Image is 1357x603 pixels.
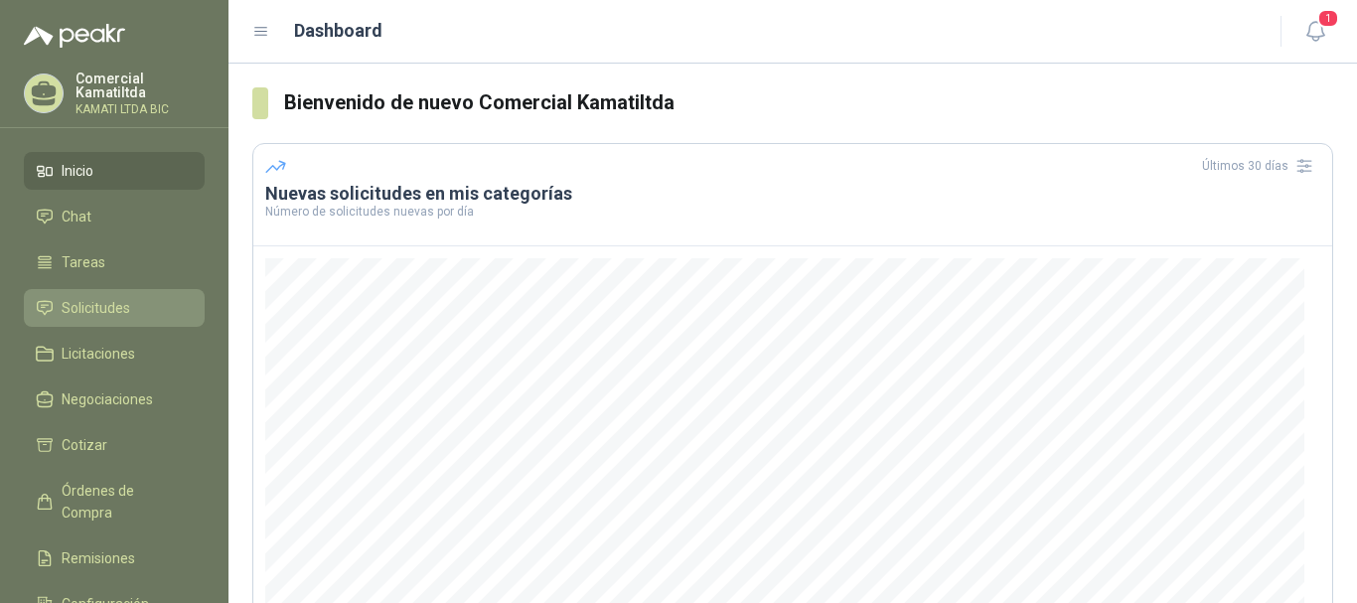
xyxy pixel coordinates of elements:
[62,434,107,456] span: Cotizar
[24,472,205,531] a: Órdenes de Compra
[62,547,135,569] span: Remisiones
[1297,14,1333,50] button: 1
[24,152,205,190] a: Inicio
[1202,150,1320,182] div: Últimos 30 días
[62,343,135,365] span: Licitaciones
[24,198,205,235] a: Chat
[62,251,105,273] span: Tareas
[284,87,1333,118] h3: Bienvenido de nuevo Comercial Kamatiltda
[1317,9,1339,28] span: 1
[75,103,205,115] p: KAMATI LTDA BIC
[62,388,153,410] span: Negociaciones
[24,539,205,577] a: Remisiones
[294,17,382,45] h1: Dashboard
[24,243,205,281] a: Tareas
[24,24,125,48] img: Logo peakr
[62,480,186,524] span: Órdenes de Compra
[265,206,1320,218] p: Número de solicitudes nuevas por día
[24,289,205,327] a: Solicitudes
[24,380,205,418] a: Negociaciones
[265,182,1320,206] h3: Nuevas solicitudes en mis categorías
[62,297,130,319] span: Solicitudes
[62,206,91,227] span: Chat
[24,426,205,464] a: Cotizar
[24,335,205,373] a: Licitaciones
[75,72,205,99] p: Comercial Kamatiltda
[62,160,93,182] span: Inicio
